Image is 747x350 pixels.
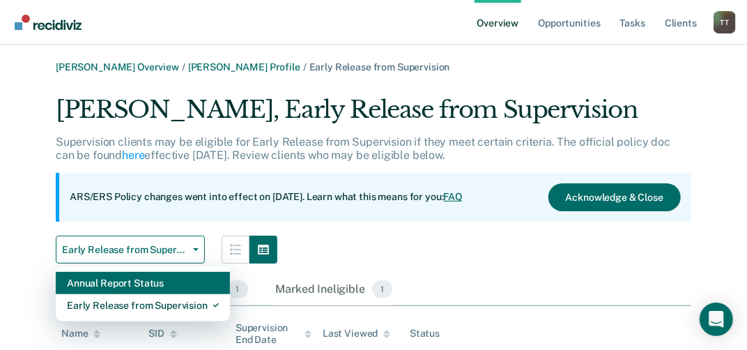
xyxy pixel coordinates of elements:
[70,190,463,204] p: ARS/ERS Policy changes went into effect on [DATE]. Learn what this means for you:
[300,61,309,73] span: /
[62,244,187,256] span: Early Release from Supervision
[15,15,82,30] img: Recidiviz
[67,294,219,317] div: Early Release from Supervision
[122,149,144,162] a: here
[323,328,390,340] div: Last Viewed
[236,322,311,346] div: Supervision End Date
[56,61,179,73] a: [PERSON_NAME] Overview
[56,96,691,135] div: [PERSON_NAME], Early Release from Supervision
[372,280,392,298] span: 1
[148,328,177,340] div: SID
[410,328,440,340] div: Status
[227,280,247,298] span: 1
[67,272,219,294] div: Annual Report Status
[56,236,205,264] button: Early Release from Supervision
[700,303,733,336] div: Open Intercom Messenger
[188,61,300,73] a: [PERSON_NAME] Profile
[56,266,230,322] div: Dropdown Menu
[273,275,396,305] div: Marked Ineligible1
[714,11,736,33] button: Profile dropdown button
[548,183,681,211] button: Acknowledge & Close
[56,135,670,162] p: Supervision clients may be eligible for Early Release from Supervision if they meet certain crite...
[444,191,463,202] a: FAQ
[714,11,736,33] div: T T
[61,328,100,340] div: Name
[179,61,188,73] span: /
[309,61,450,73] span: Early Release from Supervision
